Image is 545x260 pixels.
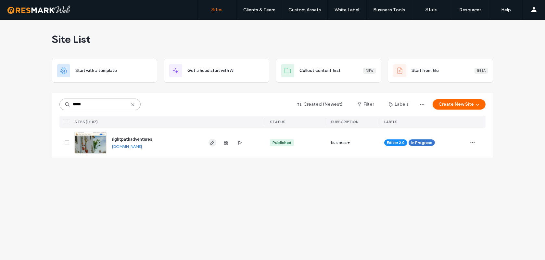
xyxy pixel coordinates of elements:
label: Custom Assets [289,7,321,13]
div: Start from fileBeta [388,59,493,83]
span: LABELS [384,120,398,124]
span: Start with a template [75,67,117,74]
span: Site List [52,33,90,46]
div: New [363,68,376,74]
span: SITES (1/187) [74,120,98,124]
label: Clients & Team [243,7,275,13]
div: Beta [475,68,488,74]
span: Editor 2.0 [387,140,405,146]
label: Stats [425,7,437,13]
button: Filter [351,99,380,110]
a: [DOMAIN_NAME] [112,144,142,149]
span: SUBSCRIPTION [331,120,359,124]
button: Labels [383,99,414,110]
span: Business+ [331,139,350,146]
a: rightpathadventures [112,137,152,142]
label: Business Tools [374,7,405,13]
span: In Progress [411,140,432,146]
div: Published [272,140,291,146]
span: Get a head start with AI [187,67,234,74]
div: Start with a template [52,59,157,83]
label: Help [501,7,511,13]
div: Get a head start with AI [164,59,269,83]
label: Sites [212,7,223,13]
button: Created (Newest) [292,99,349,110]
label: White Label [335,7,360,13]
span: Collect content first [299,67,341,74]
div: Collect content firstNew [276,59,381,83]
label: Resources [459,7,482,13]
span: STATUS [270,120,285,124]
span: Start from file [412,67,439,74]
button: Create New Site [433,99,486,110]
span: Help [15,5,28,10]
